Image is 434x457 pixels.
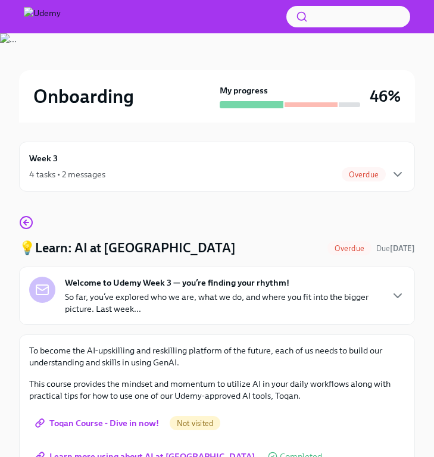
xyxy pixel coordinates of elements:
p: This course provides the mindset and momentum to utilize AI in your daily workflows along with pr... [29,378,405,402]
h4: 💡Learn: AI at [GEOGRAPHIC_DATA] [19,239,236,257]
p: So far, you’ve explored who we are, what we do, and where you fit into the bigger picture. Last w... [65,291,381,315]
img: Udemy [24,7,61,26]
h6: Week 3 [29,152,58,165]
h2: Onboarding [33,84,134,108]
strong: My progress [220,84,268,96]
span: August 2nd, 2025 17:00 [376,243,415,254]
span: Not visited [170,419,220,428]
span: Toqan Course - Dive in now! [38,417,159,429]
p: To become the AI-upskilling and reskilling platform of the future, each of us needs to build our ... [29,345,405,368]
div: 4 tasks • 2 messages [29,168,105,180]
a: Toqan Course - Dive in now! [29,411,167,435]
span: Due [376,244,415,253]
strong: [DATE] [390,244,415,253]
span: Overdue [327,244,371,253]
h3: 46% [370,86,401,107]
span: Overdue [342,170,386,179]
strong: Welcome to Udemy Week 3 — you’re finding your rhythm! [65,277,289,289]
